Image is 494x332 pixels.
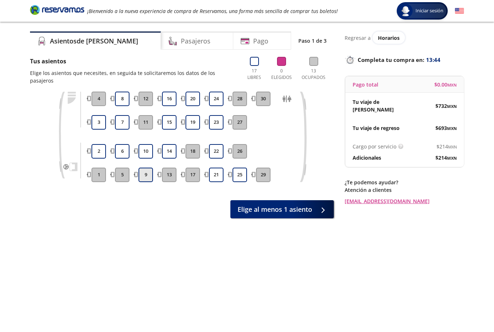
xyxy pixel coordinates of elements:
[426,56,440,64] span: 13:44
[345,178,464,186] p: ¿Te podemos ayudar?
[253,36,268,46] h4: Pago
[434,81,457,88] span: $ 0.00
[30,57,237,66] p: Tus asientos
[50,36,138,46] h4: Asientos de [PERSON_NAME]
[233,92,247,106] button: 28
[269,68,293,81] p: 0 Elegidos
[353,154,381,161] p: Adicionales
[87,8,338,14] em: ¡Bienvenido a la nueva experiencia de compra de Reservamos, una forma más sencilla de comprar tus...
[345,31,464,44] div: Regresar a ver horarios
[345,197,464,205] a: [EMAIL_ADDRESS][DOMAIN_NAME]
[256,92,271,106] button: 30
[139,115,153,130] button: 11
[345,55,464,65] p: Completa tu compra en :
[299,68,328,81] p: 13 Ocupados
[413,7,446,14] span: Iniciar sesión
[353,124,400,132] p: Tu viaje de regreso
[91,115,106,130] button: 3
[181,36,210,46] h4: Pasajeros
[30,69,237,84] p: Elige los asientos que necesites, en seguida te solicitaremos los datos de los pasajeros
[30,4,84,17] a: Brand Logo
[447,126,457,131] small: MXN
[230,200,334,218] button: Elige al menos 1 asiento
[345,34,371,42] p: Regresar a
[91,92,106,106] button: 4
[186,168,200,182] button: 17
[256,168,271,182] button: 29
[209,92,223,106] button: 24
[435,154,457,161] span: $ 214
[447,104,457,109] small: MXN
[186,115,200,130] button: 19
[162,168,176,182] button: 13
[115,92,129,106] button: 8
[30,4,84,15] i: Brand Logo
[448,144,457,150] small: MXN
[238,205,312,214] span: Elige al menos 1 asiento
[162,144,176,159] button: 14
[233,115,247,130] button: 27
[209,168,223,182] button: 21
[436,143,457,150] span: $ 214
[447,82,457,88] small: MXN
[186,92,200,106] button: 20
[244,68,264,81] p: 17 Libres
[115,168,129,182] button: 5
[91,168,106,182] button: 1
[435,124,457,132] span: $ 693
[353,143,396,150] p: Cargo por servicio
[447,155,457,161] small: MXN
[298,37,327,45] p: Paso 1 de 3
[115,144,129,159] button: 6
[209,144,223,159] button: 22
[139,144,153,159] button: 10
[353,98,405,113] p: Tu viaje de [PERSON_NAME]
[209,115,223,130] button: 23
[162,115,176,130] button: 15
[139,168,153,182] button: 9
[115,115,129,130] button: 7
[186,144,200,159] button: 18
[378,34,400,41] span: Horarios
[233,144,247,159] button: 26
[91,144,106,159] button: 2
[139,92,153,106] button: 12
[353,81,378,88] p: Pago total
[435,102,457,110] span: $ 732
[162,92,176,106] button: 16
[345,186,464,194] p: Atención a clientes
[455,7,464,16] button: English
[233,168,247,182] button: 25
